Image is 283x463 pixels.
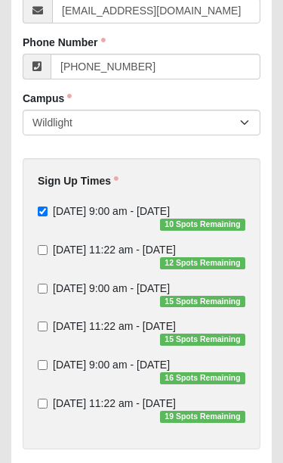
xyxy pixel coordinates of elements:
[38,173,118,188] label: Sign Up Times
[53,282,170,294] span: [DATE] 9:00 am - [DATE]
[38,360,48,370] input: [DATE] 9:00 am - [DATE]16 Spots Remaining
[23,91,72,106] label: Campus
[38,322,48,331] input: [DATE] 11:22 am - [DATE]15 Spots Remaining
[160,411,245,423] span: 19 Spots Remaining
[53,359,170,371] span: [DATE] 9:00 am - [DATE]
[38,245,48,255] input: [DATE] 11:22 am - [DATE]12 Spots Remaining
[160,372,245,384] span: 16 Spots Remaining
[160,296,245,308] span: 15 Spots Remaining
[38,284,48,294] input: [DATE] 9:00 am - [DATE]15 Spots Remaining
[38,207,48,216] input: [DATE] 9:00 am - [DATE]10 Spots Remaining
[53,320,176,332] span: [DATE] 11:22 am - [DATE]
[160,219,245,231] span: 10 Spots Remaining
[160,257,245,269] span: 12 Spots Remaining
[160,334,245,346] span: 15 Spots Remaining
[53,244,176,256] span: [DATE] 11:22 am - [DATE]
[38,399,48,409] input: [DATE] 11:22 am - [DATE]19 Spots Remaining
[23,35,106,50] label: Phone Number
[53,205,170,217] span: [DATE] 9:00 am - [DATE]
[53,397,176,409] span: [DATE] 11:22 am - [DATE]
